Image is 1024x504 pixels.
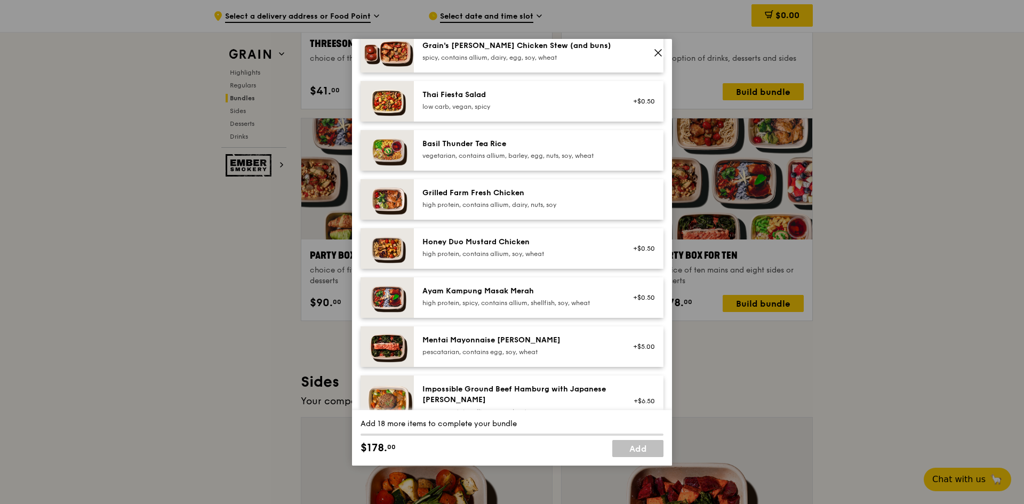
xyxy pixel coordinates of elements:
img: daily_normal_HORZ-Basil-Thunder-Tea-Rice.jpg [361,130,414,171]
div: Ayam Kampung Masak Merah [422,286,614,297]
img: daily_normal_Mentai-Mayonnaise-Aburi-Salmon-HORZ.jpg [361,326,414,367]
span: 00 [387,443,396,451]
div: +$0.50 [627,244,655,253]
img: daily_normal_Ayam_Kampung_Masak_Merah_Horizontal_.jpg [361,277,414,318]
div: Grilled Farm Fresh Chicken [422,188,614,198]
div: spicy, contains allium, dairy, egg, soy, wheat [422,53,614,62]
div: +$5.00 [627,342,655,351]
div: Thai Fiesta Salad [422,90,614,100]
div: low carb, vegan, spicy [422,102,614,111]
div: +$0.50 [627,293,655,302]
div: vegan, contains allium, soy, wheat [422,407,614,416]
div: high protein, contains allium, soy, wheat [422,250,614,258]
div: Impossible Ground Beef Hamburg with Japanese [PERSON_NAME] [422,384,614,405]
div: Grain's [PERSON_NAME] Chicken Stew (and buns) [422,41,614,51]
div: high protein, spicy, contains allium, shellfish, soy, wheat [422,299,614,307]
div: +$6.50 [627,397,655,405]
img: daily_normal_Thai_Fiesta_Salad__Horizontal_.jpg [361,81,414,122]
div: pescatarian, contains egg, soy, wheat [422,348,614,356]
img: daily_normal_HORZ-Grilled-Farm-Fresh-Chicken.jpg [361,179,414,220]
div: Honey Duo Mustard Chicken [422,237,614,247]
div: vegetarian, contains allium, barley, egg, nuts, soy, wheat [422,151,614,160]
span: $178. [361,440,387,456]
a: Add [612,440,663,457]
img: daily_normal_Honey_Duo_Mustard_Chicken__Horizontal_.jpg [361,228,414,269]
div: Add 18 more items to complete your bundle [361,419,663,429]
div: high protein, contains allium, dairy, nuts, soy [422,201,614,209]
div: Mentai Mayonnaise [PERSON_NAME] [422,335,614,346]
div: +$0.50 [627,97,655,106]
img: daily_normal_Grains-Curry-Chicken-Stew-HORZ.jpg [361,32,414,73]
div: Basil Thunder Tea Rice [422,139,614,149]
img: daily_normal_HORZ-Impossible-Hamburg-With-Japanese-Curry.jpg [361,375,414,427]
